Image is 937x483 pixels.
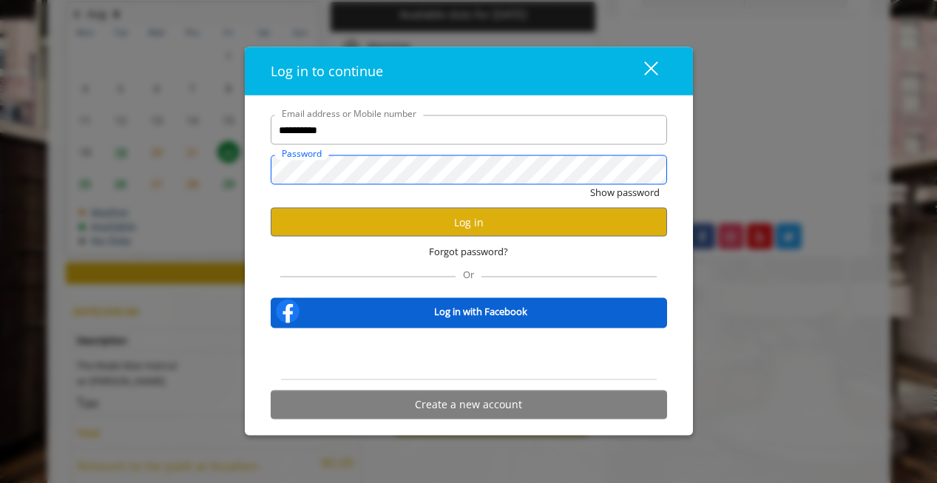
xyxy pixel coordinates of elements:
label: Email address or Mobile number [274,107,424,121]
img: facebook-logo [273,296,302,325]
button: close dialog [617,56,667,87]
iframe: Sign in with Google Button [393,337,544,370]
button: Log in [271,208,667,237]
span: Or [456,267,481,280]
span: Forgot password? [429,244,508,260]
label: Password [274,146,329,161]
div: close dialog [627,60,657,82]
input: Email address or Mobile number [271,115,667,145]
span: Log in to continue [271,62,383,80]
button: Show password [590,185,660,200]
button: Create a new account [271,390,667,419]
b: Log in with Facebook [434,303,527,319]
input: Password [271,155,667,185]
